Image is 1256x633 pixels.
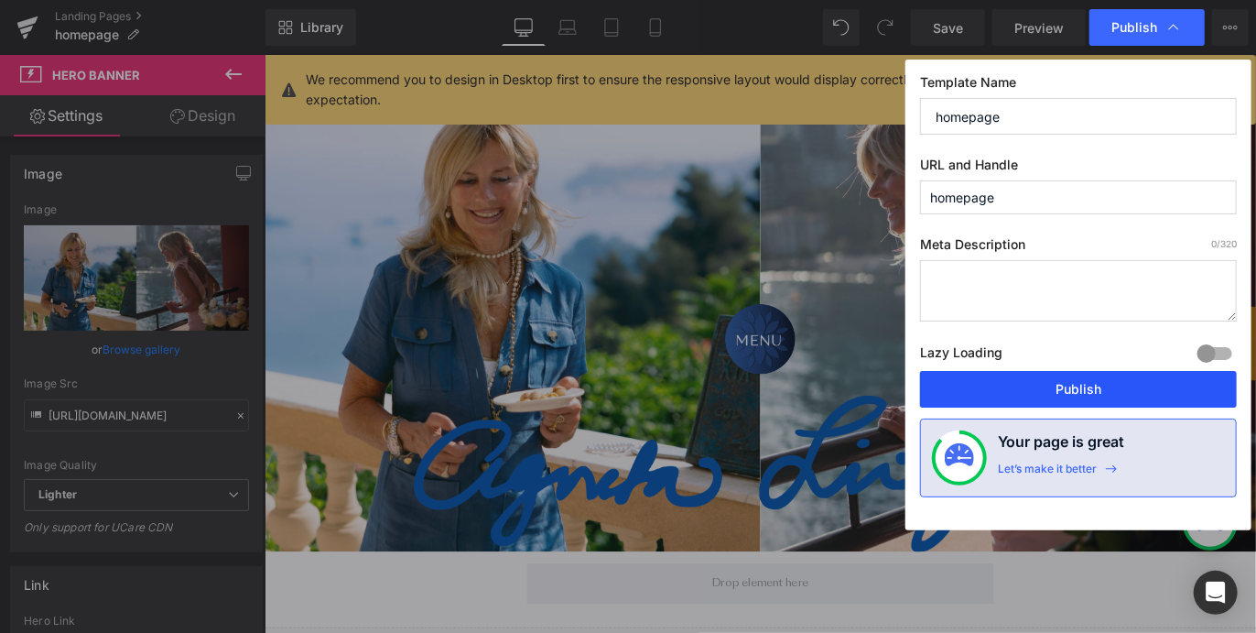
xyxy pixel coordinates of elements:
button: Publish [920,371,1237,408]
span: Publish [1111,19,1157,36]
h4: Your page is great [998,431,1124,462]
span: 0 [1211,238,1217,249]
label: Lazy Loading [920,341,1002,371]
div: Let’s make it better [998,462,1097,486]
img: onboarding-status.svg [945,443,974,473]
label: Template Name [920,74,1237,98]
div: Open Intercom Messenger [1194,571,1238,615]
span: Test [1071,281,1108,364]
label: Meta Description [920,236,1237,260]
span: /320 [1211,238,1237,249]
label: URL and Handle [920,157,1237,180]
